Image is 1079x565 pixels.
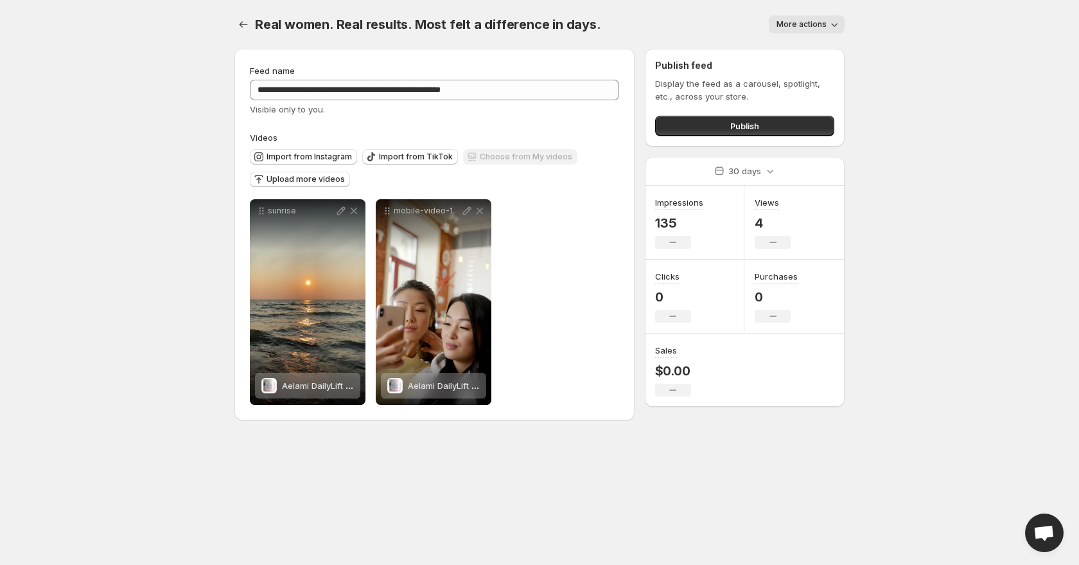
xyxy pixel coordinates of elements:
span: Real women. Real results. Most felt a difference in days. [255,17,601,32]
h3: Clicks [655,270,680,283]
h3: Purchases [755,270,798,283]
span: Visible only to you. [250,104,325,114]
span: Upload more videos [267,174,345,184]
span: Aelami DailyLift Creatine Complex [408,381,544,391]
button: More actions [769,15,845,33]
img: Aelami DailyLift Creatine Complex [262,378,277,393]
button: Upload more videos [250,172,350,187]
p: 0 [755,289,798,305]
h2: Publish feed [655,59,834,72]
span: Videos [250,132,277,143]
p: mobile-video-1 [394,206,461,216]
p: $0.00 [655,363,691,379]
span: Feed name [250,66,295,76]
button: Import from Instagram [250,149,357,165]
button: Publish [655,116,834,136]
h3: Impressions [655,196,703,209]
h3: Sales [655,344,677,357]
span: More actions [776,19,827,30]
button: Import from TikTok [362,149,458,165]
h3: Views [755,196,779,209]
span: Import from Instagram [267,152,352,162]
p: 30 days [728,165,761,177]
a: Open chat [1025,514,1064,552]
div: mobile-video-1Aelami DailyLift Creatine ComplexAelami DailyLift Creatine Complex [376,199,491,405]
div: sunriseAelami DailyLift Creatine ComplexAelami DailyLift Creatine Complex [250,199,365,405]
span: Aelami DailyLift Creatine Complex [282,381,418,391]
p: 4 [755,215,791,231]
span: Import from TikTok [379,152,453,162]
p: 135 [655,215,703,231]
p: Display the feed as a carousel, spotlight, etc., across your store. [655,77,834,103]
p: sunrise [268,206,335,216]
p: 0 [655,289,691,305]
span: Publish [730,120,759,132]
button: Settings [234,15,252,33]
img: Aelami DailyLift Creatine Complex [388,378,403,393]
